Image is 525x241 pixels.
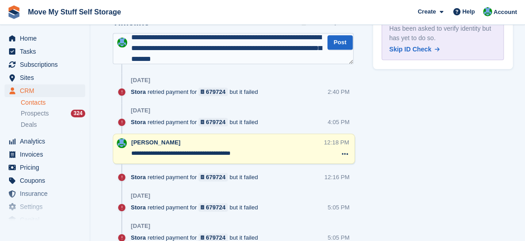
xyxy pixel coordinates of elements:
[131,139,180,146] span: [PERSON_NAME]
[131,118,146,126] span: Stora
[327,35,353,50] button: Post
[5,174,85,187] a: menu
[20,161,74,174] span: Pricing
[5,187,85,200] a: menu
[5,161,85,174] a: menu
[198,118,228,126] a: 679724
[20,45,74,58] span: Tasks
[21,109,49,118] span: Prospects
[389,45,440,54] a: Skip ID Check
[131,118,262,126] div: retried payment for but it failed
[5,32,85,45] a: menu
[131,77,150,84] div: [DATE]
[389,24,496,43] div: Has been asked to verify identity but has yet to do so.
[5,71,85,84] a: menu
[20,213,74,226] span: Capital
[206,173,226,181] div: 679724
[5,45,85,58] a: menu
[20,71,74,84] span: Sites
[206,88,226,96] div: 679724
[5,135,85,148] a: menu
[198,88,228,96] a: 679724
[20,174,74,187] span: Coupons
[20,135,74,148] span: Analytics
[71,110,85,117] div: 324
[131,88,262,96] div: retried payment for but it failed
[327,88,349,96] div: 2:40 PM
[21,98,85,107] a: Contacts
[493,8,517,17] span: Account
[206,118,226,126] div: 679724
[131,192,150,199] div: [DATE]
[5,200,85,213] a: menu
[5,213,85,226] a: menu
[131,222,150,230] div: [DATE]
[21,120,85,130] a: Deals
[198,173,228,181] a: 679724
[418,7,436,16] span: Create
[131,203,262,212] div: retried payment for but it failed
[117,138,127,148] img: Dan
[131,173,262,181] div: retried payment for but it failed
[21,109,85,118] a: Prospects 324
[20,32,74,45] span: Home
[327,118,349,126] div: 4:05 PM
[20,200,74,213] span: Settings
[206,203,226,212] div: 679724
[21,120,37,129] span: Deals
[389,46,431,53] span: Skip ID Check
[131,203,146,212] span: Stora
[7,5,21,19] img: stora-icon-8386f47178a22dfd0bd8f6a31ec36ba5ce8667c1dd55bd0f319d3a0aa187defe.svg
[20,148,74,161] span: Invoices
[324,173,350,181] div: 12:16 PM
[5,84,85,97] a: menu
[5,58,85,71] a: menu
[327,203,349,212] div: 5:05 PM
[5,148,85,161] a: menu
[117,37,127,47] img: Dan
[324,138,349,147] div: 12:18 PM
[131,88,146,96] span: Stora
[20,58,74,71] span: Subscriptions
[24,5,124,19] a: Move My Stuff Self Storage
[20,84,74,97] span: CRM
[198,203,228,212] a: 679724
[131,107,150,114] div: [DATE]
[462,7,475,16] span: Help
[131,173,146,181] span: Stora
[20,187,74,200] span: Insurance
[483,7,492,16] img: Dan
